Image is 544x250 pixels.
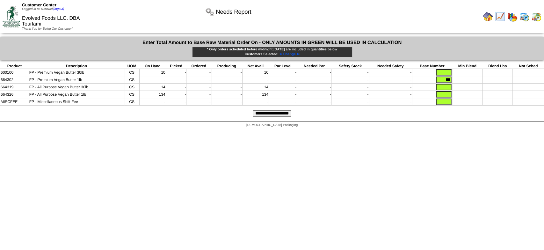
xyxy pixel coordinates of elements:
[22,7,64,11] span: Logged in as Ncrowell
[279,52,300,56] a: ⇐ Change ⇐
[412,63,452,69] th: Base Number
[124,63,140,69] th: UOM
[192,47,352,57] div: * Only orders scheduled before midnight [DATE] are included in quantities below Customers Selected:
[331,98,369,106] td: -
[0,63,29,69] th: Product
[29,63,124,69] th: Description
[211,69,242,76] td: -
[269,84,297,91] td: -
[369,84,412,91] td: -
[297,69,331,76] td: -
[507,11,517,22] img: graph.gif
[166,91,186,98] td: -
[331,84,369,91] td: -
[29,76,124,84] td: FP - Premium Vegan Butter 1lb
[0,76,29,84] td: 664302
[0,84,29,91] td: 664319
[0,69,29,76] td: 600100
[139,91,166,98] td: 134
[297,63,331,69] th: Needed Par
[53,7,64,11] a: (logout)
[186,98,211,106] td: -
[29,91,124,98] td: FP - All Purpose Vegan Butter 1lb
[369,69,412,76] td: -
[211,98,242,106] td: -
[242,76,269,84] td: -
[483,11,493,22] img: home.gif
[124,76,140,84] td: CS
[186,69,211,76] td: -
[331,76,369,84] td: -
[452,63,482,69] th: Min Blend
[369,76,412,84] td: -
[331,91,369,98] td: -
[211,84,242,91] td: -
[297,91,331,98] td: -
[513,63,544,69] th: Not Sched
[139,63,166,69] th: On Hand
[0,91,29,98] td: 664326
[369,98,412,106] td: -
[124,69,140,76] td: CS
[242,84,269,91] td: 14
[139,84,166,91] td: 14
[139,98,166,106] td: -
[22,3,56,7] span: Customer Center
[124,98,140,106] td: CS
[29,98,124,106] td: FP - Miscellaneous Shift Fee
[211,91,242,98] td: -
[495,11,505,22] img: line_graph.gif
[269,98,297,106] td: -
[0,98,29,106] td: MISCFEE
[242,91,269,98] td: 134
[166,69,186,76] td: -
[211,76,242,84] td: -
[297,98,331,106] td: -
[369,63,412,69] th: Needed Safety
[269,63,297,69] th: Par Level
[139,76,166,84] td: -
[246,123,298,127] span: [DEMOGRAPHIC_DATA] Packaging
[166,76,186,84] td: -
[519,11,529,22] img: calendarprod.gif
[186,63,211,69] th: Ordered
[242,69,269,76] td: 10
[22,27,73,31] span: Thank You for Being Our Customer!
[124,91,140,98] td: CS
[186,91,211,98] td: -
[331,69,369,76] td: -
[166,84,186,91] td: -
[331,63,369,69] th: Safety Stock
[22,16,80,27] span: Evolved Foods LLC. DBA Tourlami
[29,84,124,91] td: FP - All Purpose Vegan Butter 30lb
[205,7,215,17] img: workflow.png
[297,76,331,84] td: -
[242,63,269,69] th: Net Avail
[166,63,186,69] th: Picked
[166,98,186,106] td: -
[369,91,412,98] td: -
[139,69,166,76] td: 10
[269,76,297,84] td: -
[29,69,124,76] td: FP - Premium Vegan Butter 30lb
[3,6,20,27] img: ZoRoCo_Logo(Green%26Foil)%20jpg.webp
[269,69,297,76] td: -
[269,91,297,98] td: -
[186,76,211,84] td: -
[211,63,242,69] th: Producing
[242,98,269,106] td: -
[186,84,211,91] td: -
[279,52,300,56] span: ⇐ Change ⇐
[124,84,140,91] td: CS
[216,9,251,15] span: Needs Report
[297,84,331,91] td: -
[531,11,541,22] img: calendarinout.gif
[482,63,513,69] th: Blend Lbs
